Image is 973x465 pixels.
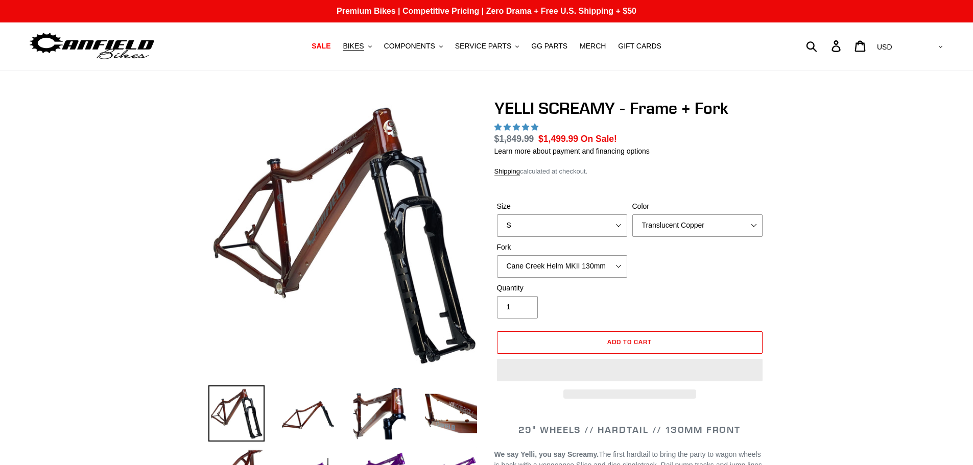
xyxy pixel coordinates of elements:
a: SALE [306,39,336,53]
span: $1,499.99 [538,134,578,144]
span: 29" WHEELS // HARDTAIL // 130MM FRONT [518,424,741,435]
span: 5.00 stars [494,123,540,131]
span: GIFT CARDS [618,42,661,51]
a: Learn more about payment and financing options [494,147,650,155]
span: Add to cart [607,338,652,346]
a: Shipping [494,167,520,176]
button: COMPONENTS [379,39,448,53]
a: GG PARTS [526,39,573,53]
label: Color [632,201,763,212]
s: $1,849.99 [494,134,534,144]
img: Load image into Gallery viewer, YELLI SCREAMY - Frame + Fork [208,385,265,442]
span: On Sale! [581,132,617,145]
span: SERVICE PARTS [455,42,511,51]
a: GIFT CARDS [613,39,667,53]
span: BIKES [343,42,364,51]
span: COMPONENTS [384,42,435,51]
button: SERVICE PARTS [450,39,524,53]
img: Load image into Gallery viewer, YELLI SCREAMY - Frame + Fork [351,385,408,442]
label: Quantity [497,283,627,293]
h1: YELLI SCREAMY - Frame + Fork [494,99,765,118]
div: calculated at checkout. [494,166,765,177]
img: Canfield Bikes [28,30,156,62]
input: Search [812,35,838,57]
button: BIKES [338,39,376,53]
img: Load image into Gallery viewer, YELLI SCREAMY - Frame + Fork [423,385,479,442]
label: Fork [497,242,627,253]
label: Size [497,201,627,212]
a: MERCH [575,39,611,53]
b: We say Yelli, you say Screamy. [494,450,599,458]
span: GG PARTS [531,42,567,51]
span: SALE [312,42,330,51]
button: Add to cart [497,331,763,354]
span: MERCH [580,42,606,51]
img: Load image into Gallery viewer, YELLI SCREAMY - Frame + Fork [280,385,336,442]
